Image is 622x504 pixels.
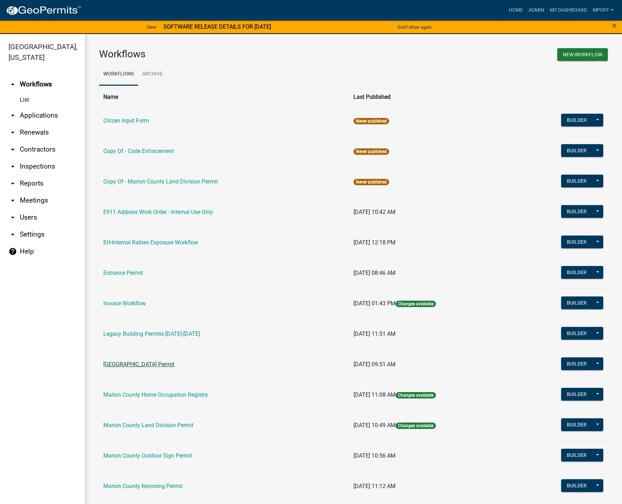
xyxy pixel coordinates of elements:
[103,178,218,185] a: Copy Of - Marion County Land Division Permit
[103,209,213,215] a: E911 Address Work Order - Internal Use Only
[506,4,526,17] a: Home
[526,4,547,17] a: Admin
[396,301,436,307] span: Changes available
[353,330,396,337] span: [DATE] 11:51 AM
[353,270,396,276] span: [DATE] 08:46 AM
[353,391,396,398] span: [DATE] 11:08 AM
[8,179,17,188] i: arrow_drop_down
[138,63,167,86] a: Archive
[353,361,396,368] span: [DATE] 09:51 AM
[353,118,389,124] span: Never published
[561,114,592,126] button: Builder
[612,21,617,30] span: ×
[612,21,617,30] button: Close
[561,357,592,370] button: Builder
[353,148,389,155] span: Never published
[103,422,194,429] a: Marion County Land Division Permit
[103,270,143,276] a: Entrance Permit
[561,236,592,248] button: Builder
[353,239,396,246] span: [DATE] 12:18 PM
[353,209,396,215] span: [DATE] 10:42 AM
[561,144,592,157] button: Builder
[353,422,396,429] span: [DATE] 10:49 AM
[103,452,192,459] a: Marion County Outdoor Sign Permit
[557,48,608,61] button: New Workflow
[103,117,149,124] a: Citizen Input Form
[349,88,515,106] th: Last Published
[103,361,174,368] a: [GEOGRAPHIC_DATA] Permit
[396,392,436,398] span: Changes available
[395,21,434,33] button: Don't show again
[103,391,208,398] a: Marion County Home Occupation Registry
[103,483,183,489] a: Marion County Rezoning Permit
[144,21,159,33] a: View
[99,63,138,86] a: Workflows
[561,449,592,461] button: Builder
[561,479,592,492] button: Builder
[561,418,592,431] button: Builder
[353,452,396,459] span: [DATE] 10:56 AM
[396,423,436,429] span: Changes available
[353,179,389,185] span: Never published
[8,247,17,256] i: help
[103,239,198,246] a: EH-Internal Rabies Exposure Workflow
[8,80,17,89] i: arrow_drop_up
[8,145,17,154] i: arrow_drop_down
[99,88,349,106] th: Name
[103,330,200,337] a: Legacy Building Permits [DATE]-[DATE]
[8,162,17,171] i: arrow_drop_down
[590,4,616,17] a: mpoff
[8,230,17,239] i: arrow_drop_down
[561,296,592,309] button: Builder
[561,327,592,340] button: Builder
[103,148,174,154] a: Copy Of - Code Enforcement
[561,266,592,279] button: Builder
[8,111,17,120] i: arrow_drop_down
[8,213,17,222] i: arrow_drop_down
[353,483,396,489] span: [DATE] 11:12 AM
[8,128,17,137] i: arrow_drop_down
[547,4,590,17] a: My Dashboard
[353,300,396,307] span: [DATE] 01:43 PM
[103,300,146,307] a: Invoice Workflow
[99,48,348,60] h3: Workflows
[561,205,592,218] button: Builder
[163,23,271,30] strong: SOFTWARE RELEASE DETAILS FOR [DATE]
[8,196,17,205] i: arrow_drop_down
[561,388,592,401] button: Builder
[561,175,592,187] button: Builder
